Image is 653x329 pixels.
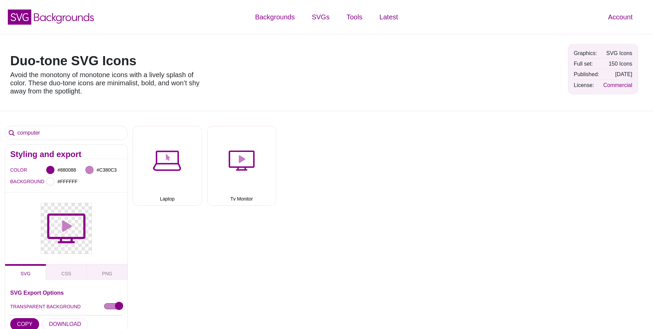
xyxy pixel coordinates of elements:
[102,271,112,276] span: PNG
[572,48,601,58] td: Graphics:
[46,264,87,280] button: CSS
[602,59,634,69] td: 150 Icons
[572,69,601,79] td: Published:
[10,302,81,311] label: TRANSPARENT BACKGROUND
[247,7,303,27] a: Backgrounds
[10,166,19,174] label: COLOR
[10,177,19,186] label: BACKGROUND
[303,7,338,27] a: SVGs
[10,71,204,95] p: Avoid the monotony of monotone icons with a lively splash of color. These duo-tone icons are mini...
[10,152,122,157] h2: Styling and export
[87,264,128,280] button: PNG
[602,69,634,79] td: [DATE]
[572,80,601,90] td: License:
[5,126,128,140] input: Search Icons
[133,126,202,206] button: Laptop
[10,290,122,295] h3: SVG Export Options
[10,54,204,67] h1: Duo-tone SVG Icons
[62,271,71,276] span: CSS
[603,82,632,88] a: Commercial
[338,7,371,27] a: Tools
[572,59,601,69] td: Full set:
[207,126,277,206] button: Tv Monitor
[600,7,641,27] a: Account
[371,7,406,27] a: Latest
[602,48,634,58] td: SVG Icons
